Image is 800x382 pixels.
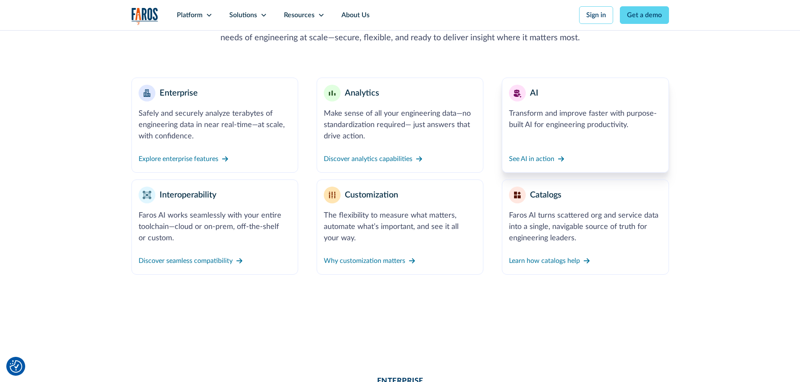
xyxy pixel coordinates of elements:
[324,256,405,266] div: Why customization matters
[144,89,150,97] img: Enterprise building blocks or structure icon
[324,210,476,244] div: The flexibility to measure what matters, automate what’s important, and see it all your way.
[530,189,561,201] div: Catalogs
[160,189,216,201] div: Interoperability
[207,19,593,44] div: From analytics to AI, Faros AI is a developer productivity insights platform built to meet the co...
[131,8,158,25] img: Logo of the analytics and reporting company Faros.
[10,360,22,373] button: Cookie Settings
[139,108,291,142] div: Safely and securely analyze terabytes of engineering data in near real-time—at scale, with confid...
[620,6,669,24] a: Get a demo
[160,87,198,99] div: Enterprise
[139,210,291,244] div: Faros AI works seamlessly with your entire toolchain—cloud or on-prem, off-the-shelf or custom.
[514,192,521,198] img: Grid icon for layout or catalog
[530,87,538,99] div: AI
[511,86,524,100] img: AI robot or assistant icon
[229,10,257,20] div: Solutions
[579,6,613,24] a: Sign in
[509,108,661,131] div: Transform and improve faster with purpose-built AI for engineering productivity.
[502,179,669,275] a: Grid icon for layout or catalogCatalogsFaros AI turns scattered org and service data into a singl...
[509,210,661,244] div: Faros AI turns scattered org and service data into a single, navigable source of truth for engine...
[509,154,554,164] div: See AI in action
[502,78,669,173] a: AI robot or assistant iconAITransform and improve faster with purpose-built AI for engineering pr...
[131,78,298,173] a: Enterprise building blocks or structure iconEnterpriseSafely and securely analyze terabytes of en...
[324,108,476,142] div: Make sense of all your engineering data—no standardization required— just answers that drive action.
[177,10,202,20] div: Platform
[131,8,158,25] a: home
[317,78,483,173] a: Minimalist bar chart analytics iconAnalyticsMake sense of all your engineering data—no standardiz...
[10,360,22,373] img: Revisit consent button
[324,154,412,164] div: Discover analytics capabilities
[131,179,298,275] a: Interoperability nodes and connectors iconInteroperabilityFaros AI works seamlessly with your ent...
[139,256,233,266] div: Discover seamless compatibility
[329,192,336,199] img: Customization or settings filter icon
[317,179,483,275] a: Customization or settings filter iconCustomizationThe flexibility to measure what matters, automa...
[345,87,379,99] div: Analytics
[284,10,315,20] div: Resources
[329,91,336,96] img: Minimalist bar chart analytics icon
[143,191,151,199] img: Interoperability nodes and connectors icon
[345,189,398,201] div: Customization
[509,256,580,266] div: Learn how catalogs help
[139,154,218,164] div: Explore enterprise features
